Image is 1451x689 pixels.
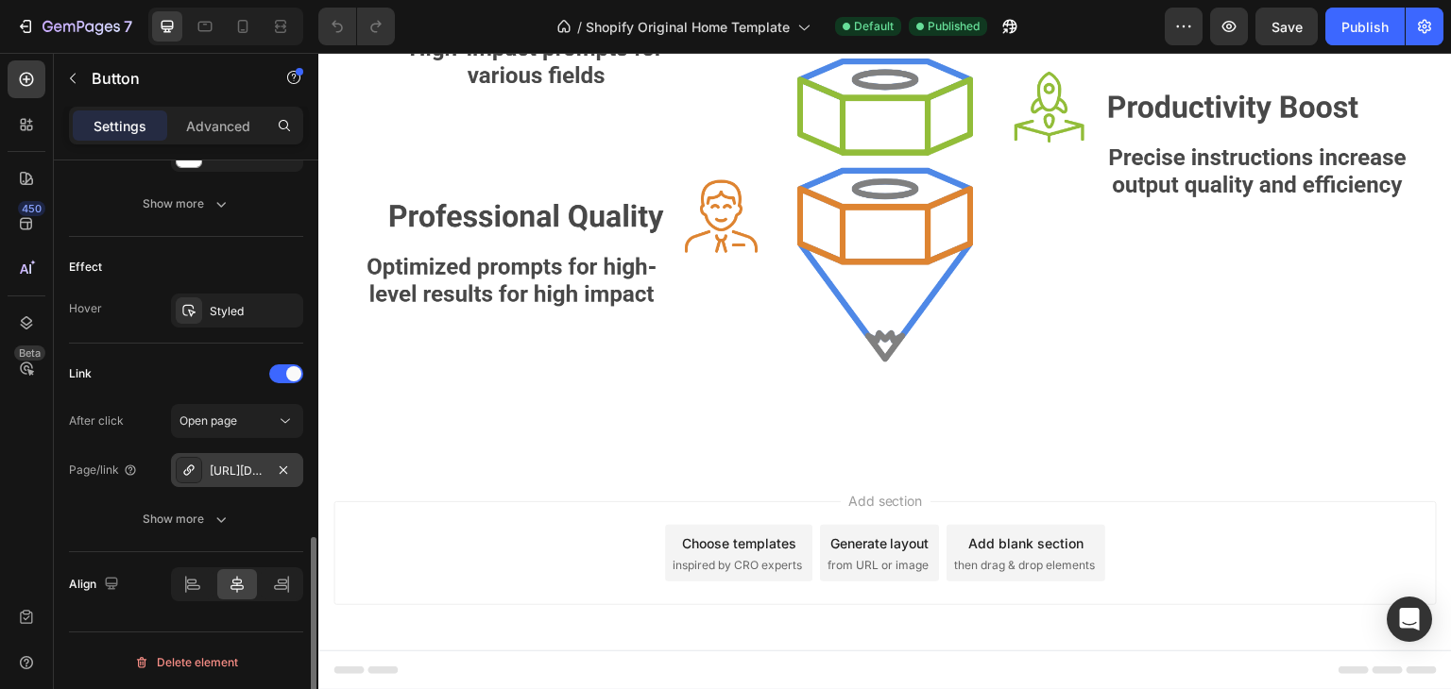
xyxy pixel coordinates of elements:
[586,17,790,37] span: Shopify Original Home Template
[1255,8,1318,45] button: Save
[8,8,141,45] button: 7
[69,647,303,678] button: Delete element
[69,572,123,597] div: Align
[92,67,252,90] p: Button
[364,480,478,500] div: Choose templates
[1387,597,1432,642] div: Open Intercom Messenger
[650,480,765,500] div: Add blank section
[1341,17,1389,37] div: Publish
[928,18,980,35] span: Published
[636,504,777,521] span: then drag & drop elements
[354,504,484,521] span: inspired by CRO experts
[171,404,303,438] button: Open page
[210,462,265,479] div: [URL][DOMAIN_NAME]
[143,194,230,213] div: Show more
[509,504,610,521] span: from URL or image
[14,345,45,361] div: Beta
[522,438,612,458] span: Add section
[69,300,102,317] div: Hover
[577,17,582,37] span: /
[18,201,45,216] div: 450
[186,116,250,136] p: Advanced
[1325,8,1405,45] button: Publish
[318,8,395,45] div: Undo/Redo
[69,412,124,429] div: After click
[69,365,92,382] div: Link
[69,259,102,276] div: Effect
[94,116,146,136] p: Settings
[69,502,303,536] button: Show more
[1272,19,1303,35] span: Save
[143,510,230,529] div: Show more
[69,187,303,221] button: Show more
[134,651,238,674] div: Delete element
[124,15,132,38] p: 7
[318,53,1451,689] iframe: Design area
[210,303,299,320] div: Styled
[69,462,138,479] div: Page/link
[179,413,237,428] span: Open page
[854,18,894,35] span: Default
[512,480,611,500] div: Generate layout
